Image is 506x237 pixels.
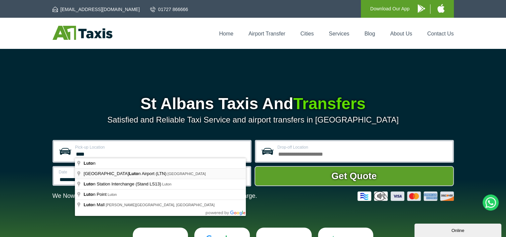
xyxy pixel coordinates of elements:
a: 01727 866666 [150,6,188,13]
a: Cities [300,31,314,36]
a: Airport Transfer [248,31,285,36]
img: A1 Taxis iPhone App [437,4,444,13]
label: Date [59,170,145,174]
a: Blog [364,31,375,36]
img: A1 Taxis Android App [418,4,425,13]
label: Pick-up Location [75,145,246,149]
span: Luton [162,182,172,186]
img: Credit And Debit Cards [358,191,454,201]
span: Luto [84,161,93,166]
span: n Point [84,192,108,197]
p: We Now Accept Card & Contactless Payment In [53,192,257,200]
span: Transfers [293,95,366,112]
span: Luto [84,192,93,197]
span: Luto [84,202,93,207]
label: Drop-off Location [278,145,448,149]
a: Home [219,31,233,36]
a: Services [329,31,349,36]
span: Luto [84,181,93,186]
a: About Us [390,31,412,36]
span: [PERSON_NAME][GEOGRAPHIC_DATA], [GEOGRAPHIC_DATA] [106,203,215,207]
span: n Mall [84,202,106,207]
span: [GEOGRAPHIC_DATA] [168,172,206,176]
iframe: chat widget [414,222,503,237]
img: A1 Taxis St Albans LTD [53,26,112,40]
span: n [84,161,96,166]
h1: St Albans Taxis And [53,96,454,112]
button: Get Quote [255,166,454,186]
p: Download Our App [370,5,410,13]
span: [GEOGRAPHIC_DATA] n Airport (LTN) [84,171,168,176]
span: Luton [108,192,117,196]
span: Luto [129,171,138,176]
p: Satisfied and Reliable Taxi Service and airport transfers in [GEOGRAPHIC_DATA] [53,115,454,125]
a: [EMAIL_ADDRESS][DOMAIN_NAME] [53,6,140,13]
span: n Station Interchange (Stand LS13) [84,181,162,186]
a: Contact Us [427,31,453,36]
